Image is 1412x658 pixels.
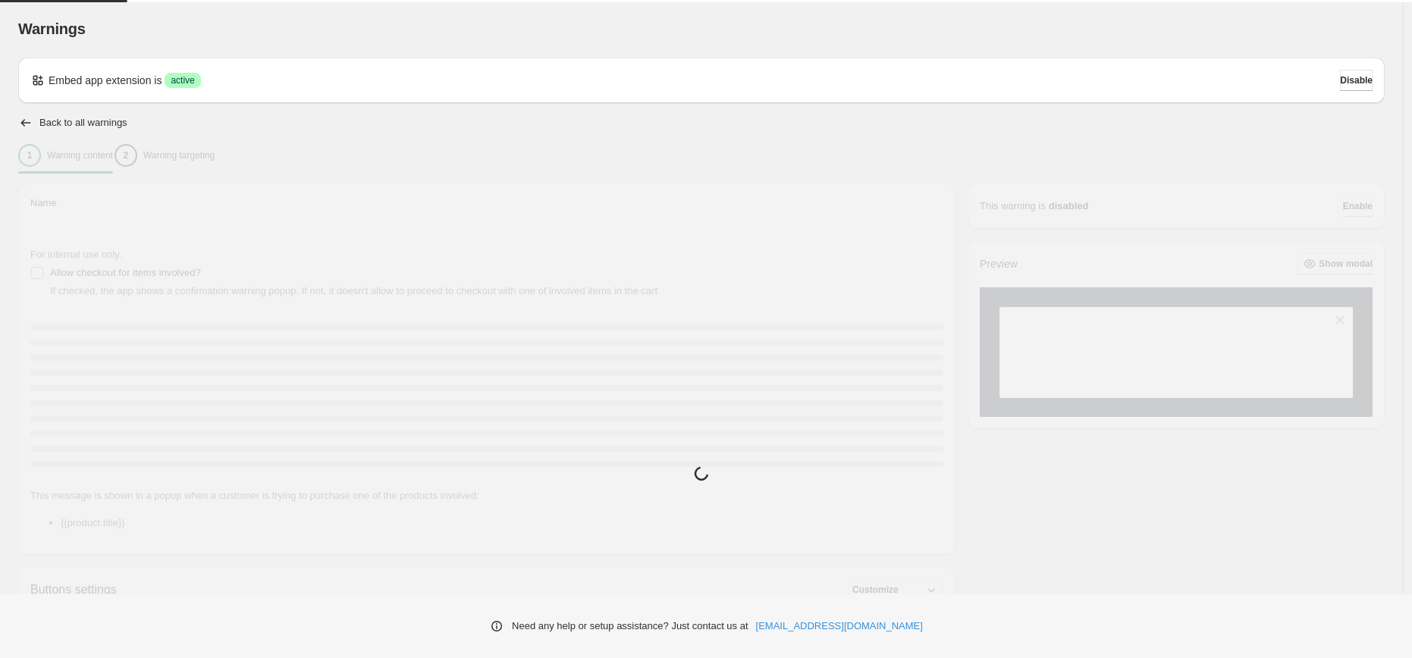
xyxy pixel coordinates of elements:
h2: Back to all warnings [39,117,127,129]
span: Disable [1340,74,1373,86]
span: Warnings [18,20,86,37]
a: [EMAIL_ADDRESS][DOMAIN_NAME] [756,619,923,634]
button: Disable [1340,70,1373,91]
span: active [171,74,194,86]
p: Embed app extension is [49,73,162,88]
